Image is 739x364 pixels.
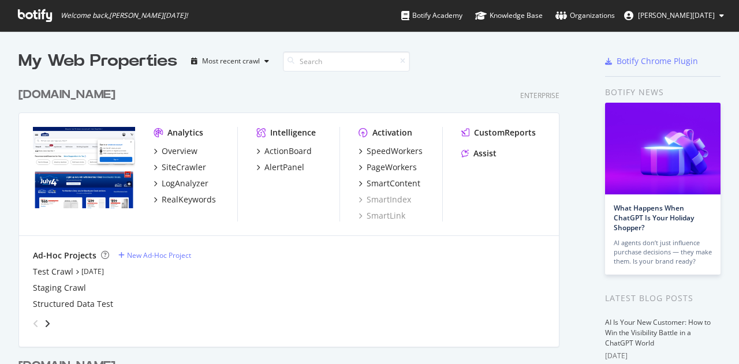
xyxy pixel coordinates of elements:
a: New Ad-Hoc Project [118,250,191,260]
div: ActionBoard [264,145,312,157]
a: SmartIndex [359,194,411,205]
input: Search [283,51,410,72]
div: Botify news [605,86,721,99]
div: Assist [473,148,497,159]
a: Staging Crawl [33,282,86,294]
a: LogAnalyzer [154,178,208,189]
div: Organizations [555,10,615,21]
a: Botify Chrome Plugin [605,55,698,67]
div: Botify Academy [401,10,462,21]
img: www.lowes.com [33,127,135,209]
a: Structured Data Test [33,298,113,310]
a: PageWorkers [359,162,417,173]
div: RealKeywords [162,194,216,205]
a: Overview [154,145,197,157]
a: ActionBoard [256,145,312,157]
div: SiteCrawler [162,162,206,173]
div: Latest Blog Posts [605,292,721,305]
a: SmartLink [359,210,405,222]
div: Botify Chrome Plugin [617,55,698,67]
button: [PERSON_NAME][DATE] [615,6,733,25]
div: angle-left [28,314,43,333]
div: AI agents don’t just influence purchase decisions — they make them. Is your brand ready? [614,238,712,266]
div: New Ad-Hoc Project [127,250,191,260]
div: Most recent crawl [202,58,260,65]
a: SmartContent [359,178,420,189]
div: AlertPanel [264,162,304,173]
img: What Happens When ChatGPT Is Your Holiday Shopper? [605,103,721,194]
a: RealKeywords [154,194,216,205]
div: Intelligence [270,127,316,138]
div: [DOMAIN_NAME] [18,87,115,103]
span: Welcome back, [PERSON_NAME][DATE] ! [61,11,188,20]
a: AlertPanel [256,162,304,173]
a: CustomReports [461,127,536,138]
a: What Happens When ChatGPT Is Your Holiday Shopper? [614,203,694,232]
div: Analytics [167,127,203,138]
div: [DATE] [605,351,721,361]
div: SpeedWorkers [367,145,423,157]
a: [DOMAIN_NAME] [18,87,120,103]
a: [DATE] [81,267,104,276]
div: CustomReports [474,127,536,138]
a: SpeedWorkers [359,145,423,157]
div: Knowledge Base [475,10,543,21]
a: Assist [461,148,497,159]
div: PageWorkers [367,162,417,173]
div: My Web Properties [18,50,177,73]
div: SmartContent [367,178,420,189]
div: Activation [372,127,412,138]
a: SiteCrawler [154,162,206,173]
div: Overview [162,145,197,157]
a: Test Crawl [33,266,73,277]
div: angle-right [43,318,51,329]
button: Most recent crawl [186,52,274,70]
div: Enterprise [520,91,559,100]
div: LogAnalyzer [162,178,208,189]
div: Ad-Hoc Projects [33,250,96,261]
span: Naveen Raja Singaraju [638,10,715,20]
a: AI Is Your New Customer: How to Win the Visibility Battle in a ChatGPT World [605,317,711,348]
